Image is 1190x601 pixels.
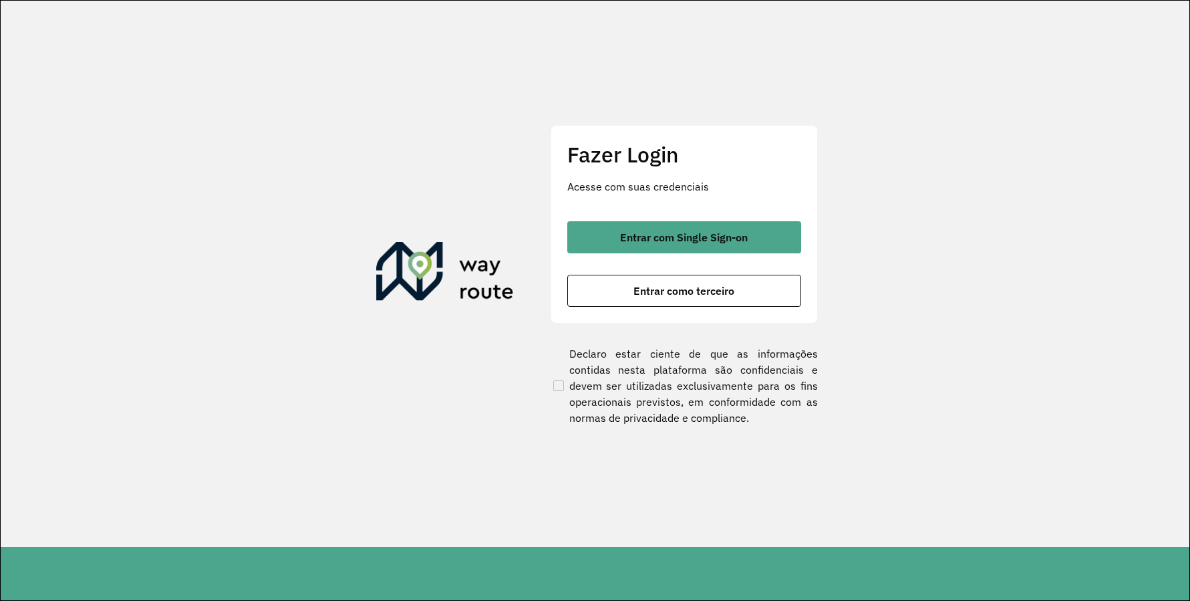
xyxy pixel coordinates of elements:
[567,142,801,167] h2: Fazer Login
[633,285,734,296] span: Entrar como terceiro
[567,178,801,195] p: Acesse com suas credenciais
[567,275,801,307] button: button
[620,232,748,243] span: Entrar com Single Sign-on
[551,346,818,426] label: Declaro estar ciente de que as informações contidas nesta plataforma são confidenciais e devem se...
[376,242,514,306] img: Roteirizador AmbevTech
[567,221,801,253] button: button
